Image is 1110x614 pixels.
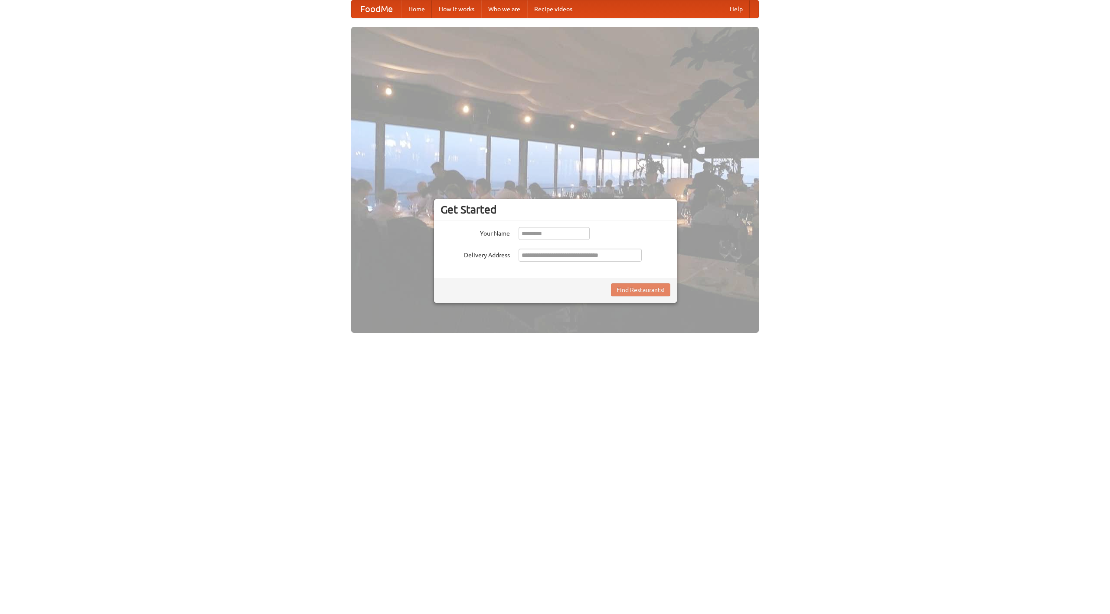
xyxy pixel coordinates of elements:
a: Who we are [481,0,527,18]
button: Find Restaurants! [611,283,670,296]
a: FoodMe [352,0,402,18]
label: Delivery Address [441,249,510,259]
a: Recipe videos [527,0,579,18]
a: How it works [432,0,481,18]
a: Help [723,0,750,18]
h3: Get Started [441,203,670,216]
a: Home [402,0,432,18]
label: Your Name [441,227,510,238]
